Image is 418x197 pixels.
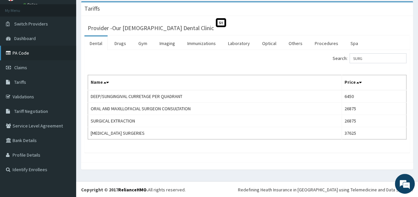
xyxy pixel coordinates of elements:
[154,36,180,50] a: Imaging
[342,103,406,115] td: 26875
[84,36,108,50] a: Dental
[23,2,39,7] a: Online
[34,37,111,46] div: Chat with us now
[81,187,148,193] strong: Copyright © 2017 .
[38,57,91,124] span: We're online!
[88,25,214,31] h3: Provider - Our [DEMOGRAPHIC_DATA] Dental Clinic
[88,90,342,103] td: DEEP/SUNGINGIVAL CURRETAGE PER QUADRANT
[349,53,406,63] input: Search:
[342,115,406,127] td: 26875
[283,36,308,50] a: Others
[133,36,153,50] a: Gym
[223,36,255,50] a: Laboratory
[14,79,26,85] span: Tariffs
[342,90,406,103] td: 6450
[109,36,131,50] a: Drugs
[14,35,36,41] span: Dashboard
[216,18,226,27] span: St
[3,129,126,152] textarea: Type your message and hit 'Enter'
[88,127,342,139] td: [MEDICAL_DATA] SURGERIES
[182,36,221,50] a: Immunizations
[345,36,363,50] a: Spa
[14,21,48,27] span: Switch Providers
[342,127,406,139] td: 37625
[88,103,342,115] td: ORAL AND MAXILLOFACIAL SURGEON CONSULTATION
[238,186,413,193] div: Redefining Heath Insurance in [GEOGRAPHIC_DATA] using Telemedicine and Data Science!
[309,36,344,50] a: Procedures
[88,75,342,90] th: Name
[333,53,406,63] label: Search:
[88,115,342,127] td: SURGICAL EXTRACTION
[257,36,282,50] a: Optical
[84,6,100,12] h3: Tariffs
[14,108,48,114] span: Tariff Negotiation
[342,75,406,90] th: Price
[12,33,27,50] img: d_794563401_company_1708531726252_794563401
[109,3,124,19] div: Minimize live chat window
[118,187,147,193] a: RelianceHMO
[14,65,27,71] span: Claims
